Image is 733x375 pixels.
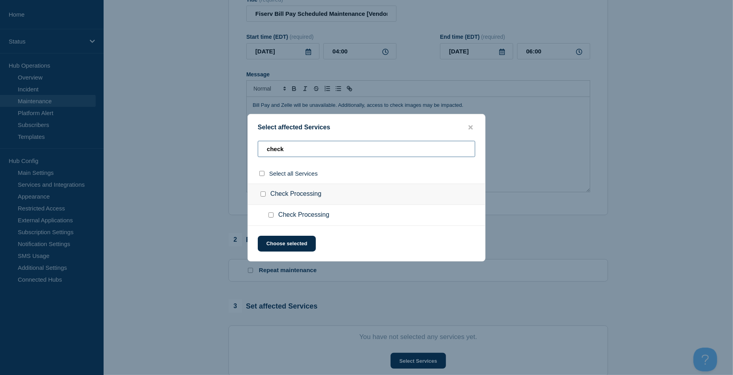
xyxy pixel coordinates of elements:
[278,211,329,219] span: Check Processing
[268,212,274,218] input: Check Processing checkbox
[248,124,485,131] div: Select affected Services
[261,191,266,197] input: Check Processing checkbox
[258,236,316,252] button: Choose selected
[466,124,475,131] button: close button
[258,141,475,157] input: Search
[259,171,264,176] input: select all checkbox
[248,184,485,205] div: Check Processing
[269,170,318,177] span: Select all Services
